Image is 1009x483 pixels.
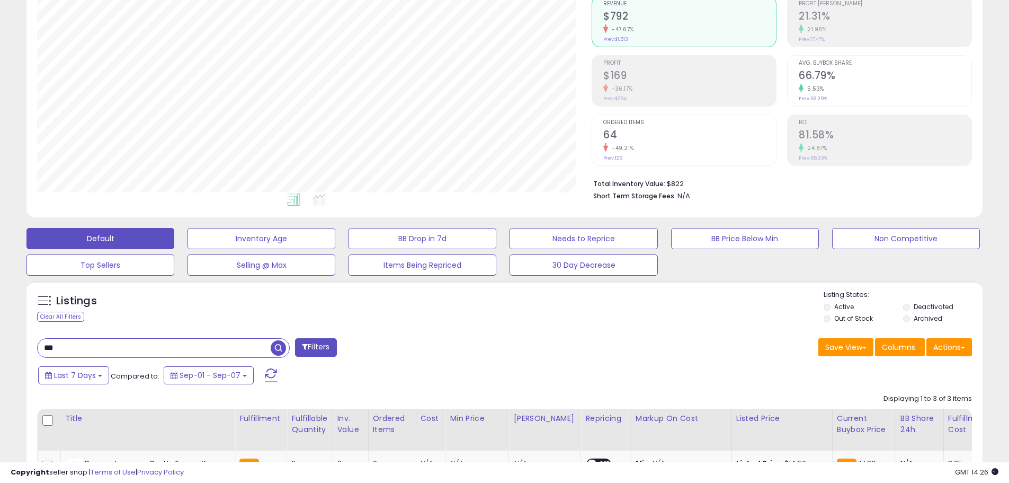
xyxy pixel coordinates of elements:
[513,413,576,424] div: [PERSON_NAME]
[510,228,657,249] button: Needs to Reprice
[65,413,230,424] div: Title
[593,177,964,189] li: $822
[837,413,891,435] div: Current Buybox Price
[239,413,282,424] div: Fulfillment
[834,302,854,311] label: Active
[26,254,174,276] button: Top Sellers
[671,228,819,249] button: BB Price Below Min
[608,144,634,152] small: -49.21%
[803,85,824,93] small: 5.53%
[900,413,939,435] div: BB Share 24h.
[291,413,328,435] div: Fulfillable Quantity
[56,294,97,309] h5: Listings
[11,467,49,477] strong: Copyright
[882,342,915,353] span: Columns
[164,366,254,384] button: Sep-01 - Sep-07
[834,314,873,323] label: Out of Stock
[799,155,827,161] small: Prev: 65.33%
[91,467,136,477] a: Terms of Use
[111,371,159,381] span: Compared to:
[593,191,676,200] b: Short Term Storage Fees:
[832,228,980,249] button: Non Competitive
[603,1,776,7] span: Revenue
[955,467,998,477] span: 2025-09-15 14:26 GMT
[603,69,776,84] h2: $169
[337,413,364,435] div: Inv. value
[608,25,634,33] small: -47.67%
[603,129,776,143] h2: 64
[450,413,504,424] div: Min Price
[603,120,776,126] span: Ordered Items
[373,413,412,435] div: Ordered Items
[914,314,942,323] label: Archived
[603,36,628,42] small: Prev: $1,513
[603,95,627,102] small: Prev: $264
[914,302,953,311] label: Deactivated
[295,338,336,357] button: Filters
[799,69,971,84] h2: 66.79%
[799,60,971,66] span: Avg. Buybox Share
[187,228,335,249] button: Inventory Age
[883,394,972,404] div: Displaying 1 to 3 of 3 items
[603,155,622,161] small: Prev: 126
[799,129,971,143] h2: 81.58%
[636,413,727,424] div: Markup on Cost
[799,1,971,7] span: Profit [PERSON_NAME]
[11,468,184,478] div: seller snap | |
[349,228,496,249] button: BB Drop in 7d
[799,36,825,42] small: Prev: 17.47%
[510,254,657,276] button: 30 Day Decrease
[26,228,174,249] button: Default
[180,370,240,381] span: Sep-01 - Sep-07
[593,179,665,188] b: Total Inventory Value:
[349,254,496,276] button: Items Being Repriced
[603,60,776,66] span: Profit
[948,413,989,435] div: Fulfillment Cost
[603,10,776,24] h2: $792
[631,409,731,451] th: The percentage added to the cost of goods (COGS) that forms the calculator for Min & Max prices.
[799,10,971,24] h2: 21.31%
[677,191,690,201] span: N/A
[803,25,826,33] small: 21.98%
[187,254,335,276] button: Selling @ Max
[608,85,633,93] small: -36.17%
[875,338,925,356] button: Columns
[585,413,627,424] div: Repricing
[926,338,972,356] button: Actions
[37,312,84,322] div: Clear All Filters
[38,366,109,384] button: Last 7 Days
[137,467,184,477] a: Privacy Policy
[818,338,873,356] button: Save View
[736,413,828,424] div: Listed Price
[803,144,827,152] small: 24.87%
[54,370,96,381] span: Last 7 Days
[824,290,983,300] p: Listing States:
[799,95,827,102] small: Prev: 63.29%
[421,413,441,424] div: Cost
[799,120,971,126] span: ROI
